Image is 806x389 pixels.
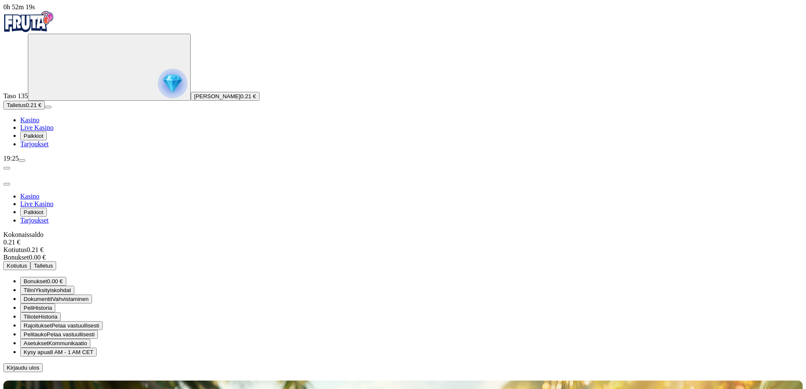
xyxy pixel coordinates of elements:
span: Yksityiskohdat [35,287,71,293]
button: reward progress [28,34,191,101]
img: Fruta [3,11,54,32]
span: Palkkiot [24,209,43,215]
span: Kotiutus [7,263,27,269]
button: doc iconDokumentitVahvistaminen [20,295,92,303]
span: Kirjaudu ulos [7,365,39,371]
span: Rajoitukset [24,322,51,329]
a: Live Kasino [20,124,54,131]
button: Talletusplus icon0.21 € [3,101,45,110]
button: 777 iconPeliHistoria [20,303,55,312]
nav: Main menu [3,193,803,224]
div: 0.21 € [3,239,803,246]
button: chevron-left icon [3,167,10,169]
button: chat iconKysy apua8 AM - 1 AM CET [20,348,97,357]
span: 0.21 € [26,102,41,108]
span: Talletus [34,263,53,269]
nav: Main menu [3,116,803,148]
div: 0.21 € [3,246,803,254]
a: Fruta [3,26,54,33]
span: Taso 135 [3,92,28,99]
button: Palkkiot [20,131,47,140]
span: Bonukset [24,278,47,284]
span: 8 AM - 1 AM CET [50,349,93,355]
span: Pelaa vastuullisesti [47,331,95,338]
span: user session time [3,3,35,11]
button: Palkkiot [20,208,47,217]
button: credit-card iconTilioteHistoria [20,312,61,321]
div: Kokonaissaldo [3,231,803,246]
span: 0.21 € [241,93,256,99]
a: Kasino [20,193,39,200]
button: user iconTiliniYksityiskohdat [20,286,74,295]
span: [PERSON_NAME] [194,93,241,99]
span: Vahvistaminen [52,296,88,302]
button: smiley iconBonukset0.00 € [20,277,66,286]
span: Pelaa vastuullisesti [51,322,99,329]
span: Kotiutus [3,246,27,253]
button: limits iconRajoituksetPelaa vastuullisesti [20,321,103,330]
span: Peli [24,305,33,311]
span: Asetukset [24,340,49,346]
div: 0.00 € [3,254,803,261]
button: menu [19,159,25,162]
span: Pelitauko [24,331,47,338]
span: 19:25 [3,155,19,162]
button: Talletus [30,261,56,270]
img: reward progress [158,69,187,98]
span: Tiliote [24,314,38,320]
a: Kasino [20,116,39,123]
a: Tarjoukset [20,217,49,224]
nav: Primary [3,11,803,148]
button: Kirjaudu ulos [3,363,43,372]
span: Palkkiot [24,133,43,139]
button: [PERSON_NAME]0.21 € [191,92,260,101]
span: Tilini [24,287,35,293]
span: Kysy apua [24,349,50,355]
span: Dokumentit [24,296,52,302]
span: Historia [38,314,57,320]
button: info iconAsetuksetKommunikaatio [20,339,90,348]
button: menu [45,106,51,108]
span: Bonukset [3,254,29,261]
span: Talletus [7,102,26,108]
span: Kommunikaatio [49,340,87,346]
span: Historia [33,305,52,311]
a: Tarjoukset [20,140,49,148]
span: 0.00 € [47,278,63,284]
button: Kotiutus [3,261,30,270]
button: clock iconPelitaukoPelaa vastuullisesti [20,330,98,339]
button: close [3,183,10,185]
a: Live Kasino [20,200,54,207]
